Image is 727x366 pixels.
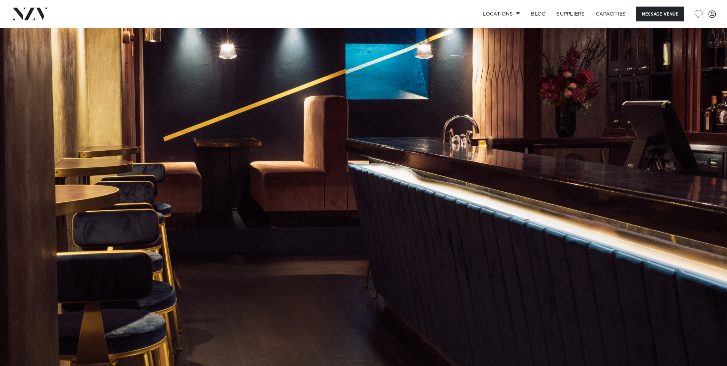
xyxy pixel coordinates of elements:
a: Locations [477,7,525,21]
a: BLOG [525,7,551,21]
a: Capacities [590,7,631,21]
button: Message Venue [636,7,684,21]
a: SUPPLIERS [551,7,590,21]
img: nzv-logo.png [11,8,49,20]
